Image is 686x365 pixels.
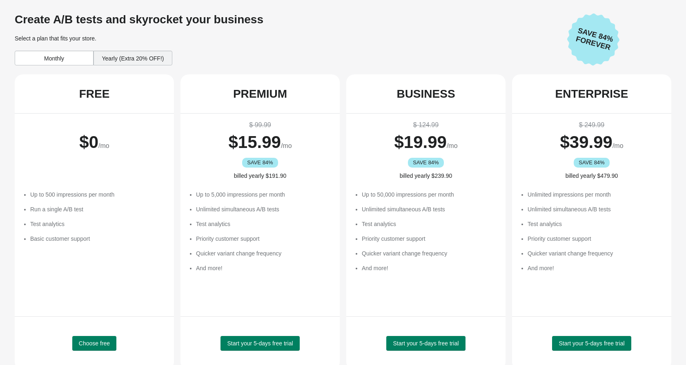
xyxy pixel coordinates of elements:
[98,142,109,149] span: /mo
[30,235,166,243] li: Basic customer support
[242,158,278,168] div: SAVE 84%
[528,220,663,228] li: Test analytics
[574,158,610,168] div: SAVE 84%
[559,340,624,347] span: Start your 5-days free trial
[30,220,166,228] li: Test analytics
[362,220,497,228] li: Test analytics
[408,158,444,168] div: SAVE 84%
[196,190,332,199] li: Up to 5,000 impressions per month
[354,120,497,130] div: $ 124.99
[79,87,110,101] div: FREE
[386,336,465,351] button: Start your 5-days free trial
[528,205,663,213] li: Unlimited simultaneous A/B tests
[220,336,299,351] button: Start your 5-days free trial
[567,13,619,66] img: Save 84% Forever
[79,132,98,152] span: $ 0
[528,249,663,258] li: Quicker variant change frequency
[447,142,458,149] span: /mo
[354,172,497,180] div: billed yearly $239.90
[520,172,663,180] div: billed yearly $479.90
[189,172,332,180] div: billed yearly $191.90
[15,13,561,26] div: Create A/B tests and skyrocket your business
[196,220,332,228] li: Test analytics
[362,190,497,199] li: Up to 50,000 impressions per month
[528,190,663,199] li: Unlimited impressions per month
[393,340,459,347] span: Start your 5-days free trial
[560,132,612,152] span: $ 39.99
[394,132,446,152] span: $ 19.99
[227,340,293,347] span: Start your 5-days free trial
[189,120,332,130] div: $ 99.99
[94,51,172,65] div: Yearly (Extra 20% OFF!)
[396,87,455,101] div: BUSINESS
[362,264,497,272] li: And more!
[15,51,94,65] div: Monthly
[196,235,332,243] li: Priority customer support
[233,87,287,101] div: PREMIUM
[228,132,281,152] span: $ 15.99
[196,205,332,213] li: Unlimited simultaneous A/B tests
[15,34,561,43] div: Select a plan that fits your store.
[362,205,497,213] li: Unlimited simultaneous A/B tests
[362,235,497,243] li: Priority customer support
[555,87,628,101] div: ENTERPRISE
[79,340,110,347] span: Choose free
[570,25,619,54] span: Save 84% Forever
[196,249,332,258] li: Quicker variant change frequency
[72,336,116,351] button: Choose free
[196,264,332,272] li: And more!
[528,264,663,272] li: And more!
[362,249,497,258] li: Quicker variant change frequency
[281,142,292,149] span: /mo
[528,235,663,243] li: Priority customer support
[520,120,663,130] div: $ 249.99
[30,190,166,199] li: Up to 500 impressions per month
[612,142,624,149] span: /mo
[30,205,166,213] li: Run a single A/B test
[552,336,631,351] button: Start your 5-days free trial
